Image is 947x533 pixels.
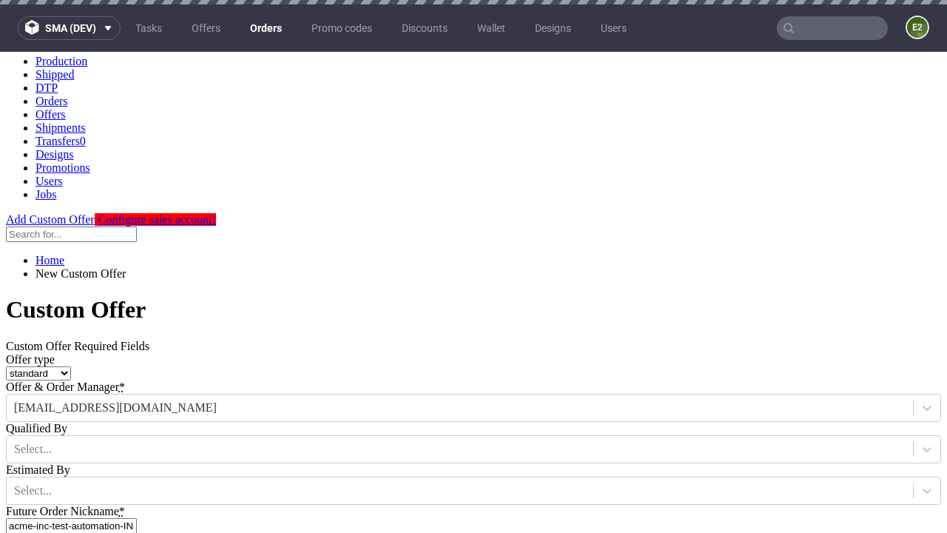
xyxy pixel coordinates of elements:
a: Tasks [127,16,171,40]
a: Users [36,123,62,135]
li: New Custom Offer [36,215,941,229]
label: Estimated By [6,412,70,424]
span: 0 [80,83,86,95]
a: Wallet [468,16,514,40]
a: Configure sales account! [95,161,216,174]
a: Add Custom Offer [6,161,95,174]
abbr: required [119,453,125,466]
input: Short company name, ie.: 'coca-cola-inc'. Allowed characters: letters, digits, - and _ [6,466,137,482]
span: Custom Offer Required Fields [6,288,149,301]
label: Qualified By [6,370,67,383]
a: Discounts [393,16,456,40]
button: sma (dev) [18,16,121,40]
span: Configure sales account! [98,161,216,174]
h1: Custom Offer [6,244,941,272]
a: DTP [36,30,58,42]
a: Transfers0 [36,83,86,95]
a: Shipped [36,16,74,29]
a: Jobs [36,136,56,149]
a: Promo codes [303,16,381,40]
figcaption: e2 [907,17,928,38]
a: Promotions [36,110,90,122]
abbr: required [119,329,125,341]
a: Shipments [36,70,86,82]
a: Designs [36,96,74,109]
span: sma (dev) [45,23,96,33]
a: Home [36,202,64,215]
a: Designs [526,16,580,40]
a: Users [592,16,636,40]
a: Offers [36,56,66,69]
a: Orders [241,16,291,40]
a: Orders [36,43,68,56]
label: Offer type [6,301,55,314]
label: Offer & Order Manager [6,329,125,341]
abbr: required [83,482,89,495]
label: Future Order Nickname [6,453,125,466]
a: Production [36,3,87,16]
label: Offer valid until [6,482,89,495]
a: Offers [183,16,229,40]
input: Search for... [6,175,137,190]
